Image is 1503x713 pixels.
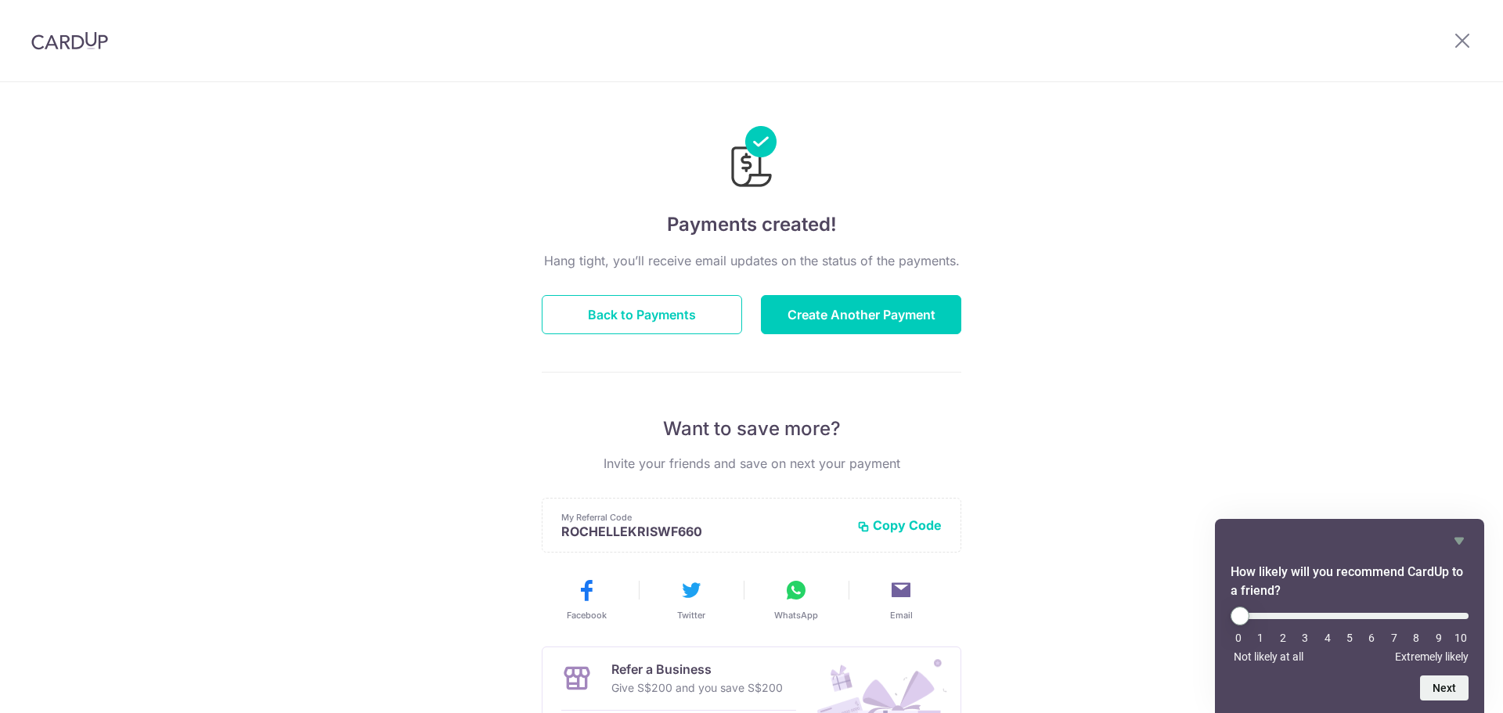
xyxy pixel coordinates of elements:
span: Facebook [567,609,607,621]
p: Hang tight, you’ll receive email updates on the status of the payments. [542,251,961,270]
li: 3 [1297,632,1313,644]
li: 4 [1320,632,1335,644]
button: Twitter [645,578,737,621]
button: WhatsApp [750,578,842,621]
h2: How likely will you recommend CardUp to a friend? Select an option from 0 to 10, with 0 being Not... [1231,563,1469,600]
button: Hide survey [1450,531,1469,550]
li: 9 [1431,632,1447,644]
p: Refer a Business [611,660,783,679]
button: Facebook [540,578,633,621]
li: 0 [1231,632,1246,644]
li: 5 [1342,632,1357,644]
span: Twitter [677,609,705,621]
p: Invite your friends and save on next your payment [542,454,961,473]
button: Back to Payments [542,295,742,334]
div: How likely will you recommend CardUp to a friend? Select an option from 0 to 10, with 0 being Not... [1231,531,1469,700]
p: ROCHELLEKRISWF660 [561,524,845,539]
span: Email [890,609,913,621]
li: 6 [1364,632,1379,644]
span: Not likely at all [1234,650,1303,663]
button: Next question [1420,675,1469,700]
button: Copy Code [857,517,942,533]
span: Extremely likely [1395,650,1469,663]
span: WhatsApp [774,609,818,621]
li: 7 [1386,632,1402,644]
p: My Referral Code [561,511,845,524]
li: 2 [1275,632,1291,644]
button: Email [855,578,947,621]
h4: Payments created! [542,211,961,239]
div: How likely will you recommend CardUp to a friend? Select an option from 0 to 10, with 0 being Not... [1231,607,1469,663]
li: 8 [1408,632,1424,644]
li: 10 [1453,632,1469,644]
img: CardUp [31,31,108,50]
p: Give S$200 and you save S$200 [611,679,783,697]
li: 1 [1252,632,1268,644]
p: Want to save more? [542,416,961,441]
img: Payments [726,126,777,192]
button: Create Another Payment [761,295,961,334]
